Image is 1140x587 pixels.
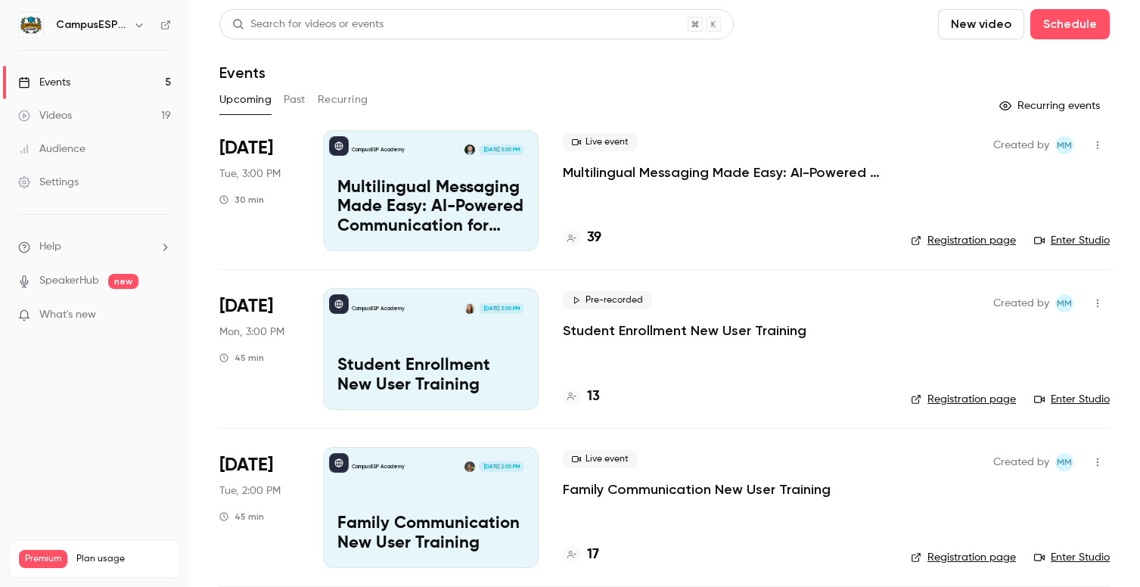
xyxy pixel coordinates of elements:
[337,179,524,237] p: Multilingual Messaging Made Easy: AI-Powered Communication for Spanish-Speaking Families
[39,307,96,323] span: What's new
[992,94,1110,118] button: Recurring events
[219,88,272,112] button: Upcoming
[19,550,67,568] span: Premium
[323,288,539,409] a: Student Enrollment New User TrainingCampusESP AcademyMairin Matthews[DATE] 3:00 PMStudent Enrollm...
[337,514,524,554] p: Family Communication New User Training
[587,387,600,407] h4: 13
[219,130,299,251] div: Oct 14 Tue, 3:00 PM (America/New York)
[219,511,264,523] div: 45 min
[563,387,600,407] a: 13
[232,17,384,33] div: Search for videos or events
[464,461,475,472] img: Mira Gandhi
[1034,392,1110,407] a: Enter Studio
[219,64,266,82] h1: Events
[18,175,79,190] div: Settings
[938,9,1024,39] button: New video
[563,163,887,182] a: Multilingual Messaging Made Easy: AI-Powered Communication for Spanish-Speaking Families
[1055,294,1073,312] span: Mairin Matthews
[911,233,1016,248] a: Registration page
[219,194,264,206] div: 30 min
[352,305,405,312] p: CampusESP Academy
[563,133,638,151] span: Live event
[352,463,405,471] p: CampusESP Academy
[563,545,599,565] a: 17
[18,108,72,123] div: Videos
[993,136,1049,154] span: Created by
[911,392,1016,407] a: Registration page
[479,461,523,472] span: [DATE] 2:00 PM
[911,550,1016,565] a: Registration page
[563,450,638,468] span: Live event
[323,447,539,568] a: Family Communication New User TrainingCampusESP AcademyMira Gandhi[DATE] 2:00 PMFamily Communicat...
[587,228,601,248] h4: 39
[993,453,1049,471] span: Created by
[76,553,170,565] span: Plan usage
[563,228,601,248] a: 39
[18,239,171,255] li: help-dropdown-opener
[1034,233,1110,248] a: Enter Studio
[39,273,99,289] a: SpeakerHub
[993,294,1049,312] span: Created by
[587,545,599,565] h4: 17
[1057,453,1072,471] span: MM
[18,75,70,90] div: Events
[563,321,806,340] a: Student Enrollment New User Training
[563,480,831,498] a: Family Communication New User Training
[19,13,43,37] img: CampusESP Academy
[219,483,281,498] span: Tue, 2:00 PM
[1034,550,1110,565] a: Enter Studio
[563,291,652,309] span: Pre-recorded
[1055,453,1073,471] span: Mairin Matthews
[56,17,127,33] h6: CampusESP Academy
[219,325,284,340] span: Mon, 3:00 PM
[219,453,273,477] span: [DATE]
[108,274,138,289] span: new
[1057,136,1072,154] span: MM
[1030,9,1110,39] button: Schedule
[352,146,405,154] p: CampusESP Academy
[1055,136,1073,154] span: Mairin Matthews
[1057,294,1072,312] span: MM
[219,166,281,182] span: Tue, 3:00 PM
[337,356,524,396] p: Student Enrollment New User Training
[318,88,368,112] button: Recurring
[464,303,475,314] img: Mairin Matthews
[479,303,523,314] span: [DATE] 3:00 PM
[219,447,299,568] div: Oct 21 Tue, 2:00 PM (America/New York)
[39,239,61,255] span: Help
[219,352,264,364] div: 45 min
[479,144,523,155] span: [DATE] 3:00 PM
[18,141,85,157] div: Audience
[219,136,273,160] span: [DATE]
[323,130,539,251] a: Multilingual Messaging Made Easy: AI-Powered Communication for Spanish-Speaking FamiliesCampusESP...
[464,144,475,155] img: Albert Perera
[153,309,171,322] iframe: Noticeable Trigger
[284,88,306,112] button: Past
[219,294,273,318] span: [DATE]
[219,288,299,409] div: Oct 20 Mon, 3:00 PM (America/New York)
